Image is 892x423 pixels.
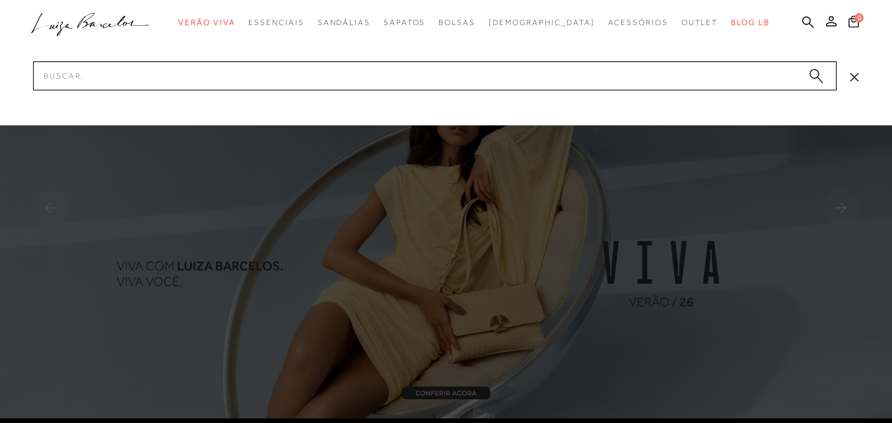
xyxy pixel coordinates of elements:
a: noSubCategoriesText [489,11,595,35]
a: categoryNavScreenReaderText [608,11,668,35]
span: Acessórios [608,18,668,27]
span: Sapatos [384,18,425,27]
a: BLOG LB [731,11,769,35]
a: categoryNavScreenReaderText [384,11,425,35]
a: categoryNavScreenReaderText [248,11,304,35]
span: [DEMOGRAPHIC_DATA] [489,18,595,27]
a: categoryNavScreenReaderText [178,11,235,35]
a: categoryNavScreenReaderText [438,11,475,35]
span: 0 [854,13,864,22]
span: Bolsas [438,18,475,27]
button: 0 [844,15,863,32]
span: Outlet [681,18,718,27]
span: Sandálias [318,18,370,27]
a: categoryNavScreenReaderText [681,11,718,35]
span: BLOG LB [731,18,769,27]
span: Verão Viva [178,18,235,27]
a: categoryNavScreenReaderText [318,11,370,35]
span: Essenciais [248,18,304,27]
input: Buscar. [33,61,837,90]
